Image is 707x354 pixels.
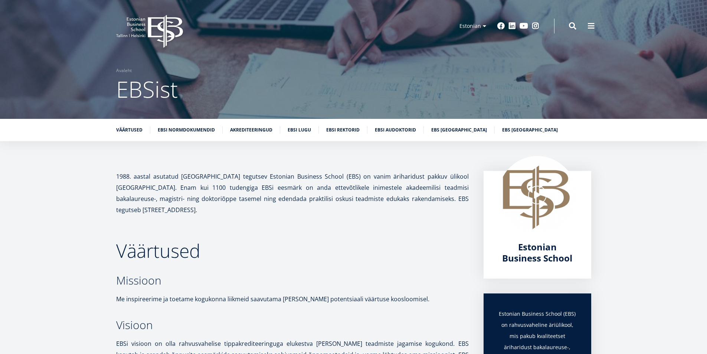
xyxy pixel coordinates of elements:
[116,275,469,286] h3: Missioon
[230,126,272,134] a: Akrediteeringud
[116,171,469,215] p: 1988. aastal asutatud [GEOGRAPHIC_DATA] tegutsev Estonian Business School (EBS) on vanim äriharid...
[502,241,572,264] span: Estonian Business School
[498,241,576,264] a: Estonian Business School
[532,22,539,30] a: Instagram
[116,319,469,331] h3: Visioon
[116,241,469,260] h2: Väärtused
[502,126,558,134] a: EBS [GEOGRAPHIC_DATA]
[326,126,360,134] a: EBSi rektorid
[288,126,311,134] a: EBSi lugu
[116,293,469,305] p: Me inspireerime ja toetame kogukonna liikmeid saavutama [PERSON_NAME] potentsiaali väärtuse koosl...
[116,67,132,74] a: Avaleht
[520,22,528,30] a: Youtube
[508,22,516,30] a: Linkedin
[431,126,487,134] a: EBS [GEOGRAPHIC_DATA]
[375,126,416,134] a: EBSi audoktorid
[116,126,143,134] a: Väärtused
[116,74,178,104] span: EBSist
[158,126,215,134] a: EBSi normdokumendid
[497,22,505,30] a: Facebook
